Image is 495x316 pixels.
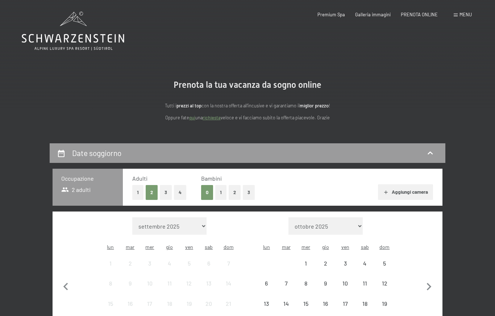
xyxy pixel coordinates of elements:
div: Wed Sep 17 2025 [140,294,159,313]
div: Sat Sep 06 2025 [199,254,219,273]
div: arrivo/check-in non effettuabile [101,274,120,293]
div: Wed Sep 03 2025 [140,254,159,273]
div: arrivo/check-in non effettuabile [316,274,335,293]
abbr: mercoledì [301,244,310,250]
div: 10 [336,280,354,299]
div: Wed Oct 01 2025 [296,254,316,273]
h3: Occupazione [61,175,114,182]
button: 1 [132,185,143,200]
div: arrivo/check-in non effettuabile [199,294,219,313]
div: arrivo/check-in non effettuabile [160,294,179,313]
span: Adulti [132,175,147,182]
abbr: sabato [361,244,369,250]
div: Mon Oct 06 2025 [257,274,276,293]
span: Galleria immagini [355,12,391,17]
div: Thu Sep 04 2025 [160,254,179,273]
div: arrivo/check-in non effettuabile [335,294,355,313]
span: 2 adulti [61,186,91,194]
div: Mon Oct 13 2025 [257,294,276,313]
div: arrivo/check-in non effettuabile [296,274,316,293]
div: 7 [277,280,295,299]
strong: miglior prezzo [300,103,329,108]
div: 9 [316,280,334,299]
div: arrivo/check-in non effettuabile [120,294,140,313]
div: Tue Sep 09 2025 [120,274,140,293]
div: arrivo/check-in non effettuabile [120,254,140,273]
div: Sun Oct 12 2025 [375,274,394,293]
div: Mon Sep 08 2025 [101,274,120,293]
abbr: venerdì [341,244,349,250]
div: Sat Oct 11 2025 [355,274,375,293]
abbr: domenica [379,244,390,250]
div: 4 [161,260,179,279]
div: Wed Oct 15 2025 [296,294,316,313]
div: arrivo/check-in non effettuabile [199,254,219,273]
a: richiesta [203,115,221,120]
button: 2 [229,185,241,200]
div: arrivo/check-in non effettuabile [355,254,375,273]
div: arrivo/check-in non effettuabile [375,274,394,293]
div: arrivo/check-in non effettuabile [335,274,355,293]
div: 10 [141,280,159,299]
div: arrivo/check-in non effettuabile [160,254,179,273]
div: Sun Oct 19 2025 [375,294,394,313]
div: 12 [180,280,198,299]
div: Mon Sep 01 2025 [101,254,120,273]
div: Wed Sep 10 2025 [140,274,159,293]
abbr: giovedì [166,244,173,250]
div: Thu Oct 09 2025 [316,274,335,293]
div: 8 [101,280,120,299]
strong: prezzi al top [176,103,201,108]
button: 2 [146,185,158,200]
button: 3 [243,185,255,200]
div: arrivo/check-in non effettuabile [140,274,159,293]
div: arrivo/check-in non effettuabile [316,254,335,273]
div: arrivo/check-in non effettuabile [257,274,276,293]
span: Menu [459,12,472,17]
div: 4 [356,260,374,279]
div: Fri Sep 05 2025 [179,254,199,273]
button: Aggiungi camera [378,184,433,200]
div: arrivo/check-in non effettuabile [276,294,296,313]
div: Tue Sep 02 2025 [120,254,140,273]
abbr: giovedì [322,244,329,250]
button: 0 [201,185,213,200]
div: arrivo/check-in non effettuabile [355,274,375,293]
div: Mon Sep 15 2025 [101,294,120,313]
a: Premium Spa [317,12,345,17]
div: 6 [200,260,218,279]
div: 2 [316,260,334,279]
abbr: domenica [224,244,234,250]
button: 1 [215,185,226,200]
div: Sun Sep 21 2025 [219,294,238,313]
div: arrivo/check-in non effettuabile [179,274,199,293]
div: Sun Sep 14 2025 [219,274,238,293]
button: 4 [174,185,186,200]
div: arrivo/check-in non effettuabile [160,274,179,293]
div: arrivo/check-in non effettuabile [140,294,159,313]
div: 7 [219,260,237,279]
div: arrivo/check-in non effettuabile [296,294,316,313]
div: 9 [121,280,139,299]
div: arrivo/check-in non effettuabile [335,254,355,273]
div: 13 [200,280,218,299]
div: Thu Sep 11 2025 [160,274,179,293]
span: Prenota la tua vacanza da sogno online [174,80,321,90]
div: Sat Sep 13 2025 [199,274,219,293]
div: Fri Oct 10 2025 [335,274,355,293]
div: 8 [297,280,315,299]
div: arrivo/check-in non effettuabile [140,254,159,273]
div: 1 [297,260,315,279]
div: 14 [219,280,237,299]
div: arrivo/check-in non effettuabile [219,274,238,293]
div: Sat Oct 18 2025 [355,294,375,313]
div: arrivo/check-in non effettuabile [219,254,238,273]
div: Sat Sep 20 2025 [199,294,219,313]
div: Fri Oct 17 2025 [335,294,355,313]
div: arrivo/check-in non effettuabile [219,294,238,313]
a: PRENOTA ONLINE [401,12,438,17]
abbr: lunedì [263,244,270,250]
div: arrivo/check-in non effettuabile [316,294,335,313]
div: arrivo/check-in non effettuabile [355,294,375,313]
